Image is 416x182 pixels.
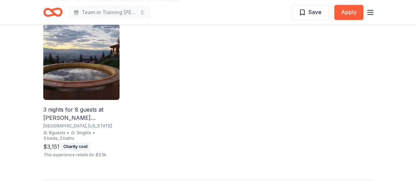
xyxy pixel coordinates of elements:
div: 3 beds, 2 baths [43,136,75,141]
span: 8 guests [49,130,66,136]
button: Apply [334,5,363,20]
a: Home [43,4,63,20]
img: Image for 3 nights for 8 guests at Downing Mountain Lodge [43,24,120,100]
button: Team in Training [PERSON_NAME] - [DATE] [68,5,150,19]
div: Charity cost [61,143,90,151]
div: 3 nights for 8 guests at [PERSON_NAME][GEOGRAPHIC_DATA] [43,105,120,122]
span: Team in Training [PERSON_NAME] - [DATE] [82,8,137,16]
div: This experience retails for $3.5k [43,152,120,158]
span: 3 nights [76,130,91,136]
span: Save [308,8,322,16]
div: [GEOGRAPHIC_DATA], [US_STATE] [43,123,120,129]
button: Save [292,5,329,20]
div: • [93,130,95,136]
div: $3,151 [43,143,59,151]
div: • [67,130,69,136]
